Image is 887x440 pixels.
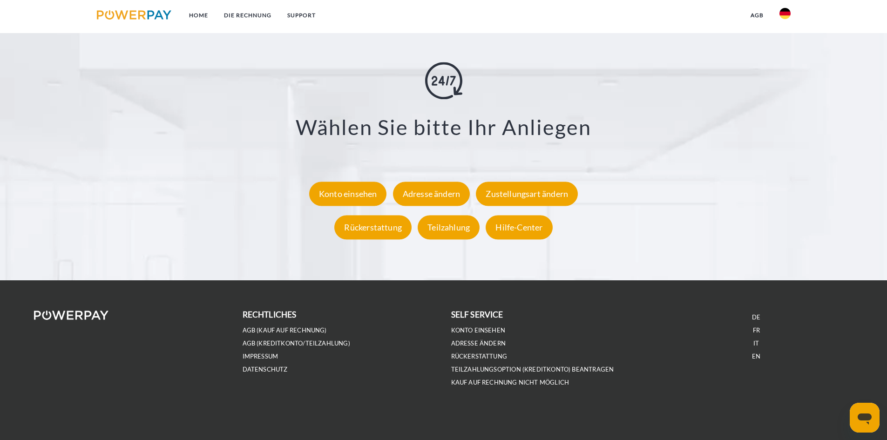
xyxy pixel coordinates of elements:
[181,7,216,24] a: Home
[34,311,109,320] img: logo-powerpay-white.svg
[243,366,288,373] a: DATENSCHUTZ
[415,222,482,232] a: Teilzahlung
[418,215,480,239] div: Teilzahlung
[216,7,279,24] a: DIE RECHNUNG
[307,189,389,199] a: Konto einsehen
[391,189,473,199] a: Adresse ändern
[243,310,297,319] b: rechtliches
[753,326,760,334] a: FR
[451,352,508,360] a: Rückerstattung
[483,222,555,232] a: Hilfe-Center
[476,182,578,206] div: Zustellungsart ändern
[779,8,791,19] img: de
[451,339,506,347] a: Adresse ändern
[451,379,569,386] a: Kauf auf Rechnung nicht möglich
[753,339,759,347] a: IT
[850,403,880,433] iframe: Schaltfläche zum Öffnen des Messaging-Fensters
[334,215,412,239] div: Rückerstattung
[332,222,414,232] a: Rückerstattung
[451,366,614,373] a: Teilzahlungsoption (KREDITKONTO) beantragen
[752,313,760,321] a: DE
[752,352,760,360] a: EN
[243,326,327,334] a: AGB (Kauf auf Rechnung)
[743,7,772,24] a: agb
[243,352,278,360] a: IMPRESSUM
[451,326,506,334] a: Konto einsehen
[243,339,350,347] a: AGB (Kreditkonto/Teilzahlung)
[486,215,552,239] div: Hilfe-Center
[309,182,387,206] div: Konto einsehen
[474,189,580,199] a: Zustellungsart ändern
[279,7,324,24] a: SUPPORT
[451,310,503,319] b: self service
[393,182,470,206] div: Adresse ändern
[97,10,172,20] img: logo-powerpay.svg
[425,62,462,99] img: online-shopping.svg
[56,114,831,140] h3: Wählen Sie bitte Ihr Anliegen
